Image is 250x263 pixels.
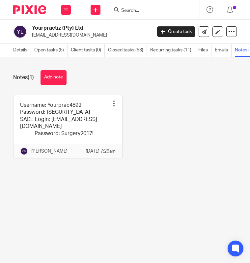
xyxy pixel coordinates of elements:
a: Files [198,44,211,57]
a: Create task [157,26,195,37]
h1: Notes [13,74,34,81]
img: svg%3E [13,25,27,39]
a: Details [13,44,31,57]
button: Add note [41,70,67,85]
a: Client tasks (0) [71,44,105,57]
img: Pixie [13,5,46,14]
a: Recurring tasks (11) [150,44,195,57]
a: Open tasks (5) [34,44,68,57]
input: Search [121,8,180,14]
p: [EMAIL_ADDRESS][DOMAIN_NAME] [32,32,147,39]
span: (1) [28,75,34,80]
a: Closed tasks (53) [108,44,147,57]
a: Emails [215,44,232,57]
img: svg%3E [20,147,28,155]
p: [PERSON_NAME] [31,148,68,155]
p: [DATE] 7:29am [86,148,116,155]
h2: Yourpractiz (Pty) Ltd [32,25,124,32]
